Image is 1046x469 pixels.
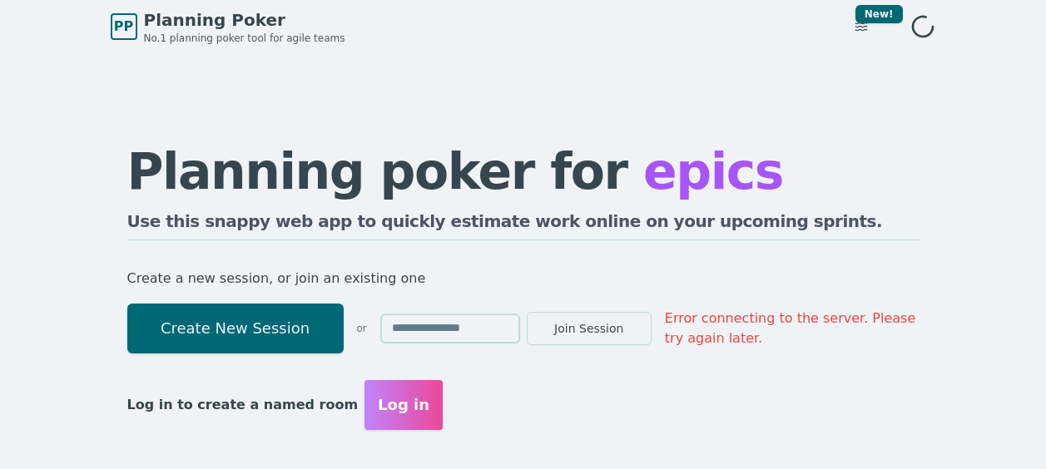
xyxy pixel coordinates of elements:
[357,322,367,335] span: or
[643,142,783,200] span: epics
[127,304,344,353] button: Create New Session
[127,393,359,417] p: Log in to create a named room
[114,17,133,37] span: PP
[364,380,443,430] button: Log in
[665,309,920,348] span: Error connecting to the server. Please try again later.
[111,8,345,45] a: PPPlanning PokerNo.1 planning poker tool for agile teams
[855,5,903,23] div: New!
[127,267,920,290] p: Create a new session, or join an existing one
[378,393,429,417] span: Log in
[846,12,876,42] button: New!
[144,8,345,32] span: Planning Poker
[527,312,652,345] button: Join Session
[127,210,920,240] h2: Use this snappy web app to quickly estimate work online on your upcoming sprints.
[144,32,345,45] span: No.1 planning poker tool for agile teams
[127,146,920,196] h1: Planning poker for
